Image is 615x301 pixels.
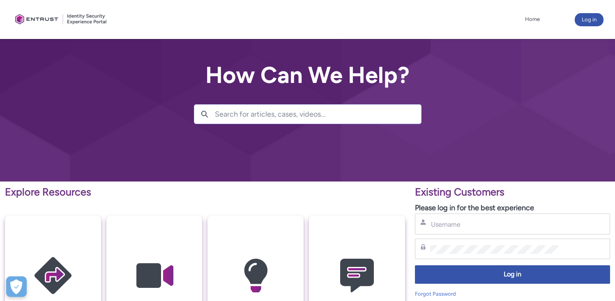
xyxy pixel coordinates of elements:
[430,220,559,229] input: Username
[420,270,605,279] span: Log in
[415,265,610,284] button: Log in
[6,276,27,297] button: Open Preferences
[194,105,215,124] button: Search
[5,184,405,200] p: Explore Resources
[523,13,542,25] a: Home
[194,62,422,88] h2: How Can We Help?
[415,291,456,297] a: Forgot Password
[415,184,610,200] p: Existing Customers
[415,202,610,214] p: Please log in for the best experience
[215,105,421,124] input: Search for articles, cases, videos...
[6,276,27,297] div: Cookie Preferences
[575,13,603,26] button: Log in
